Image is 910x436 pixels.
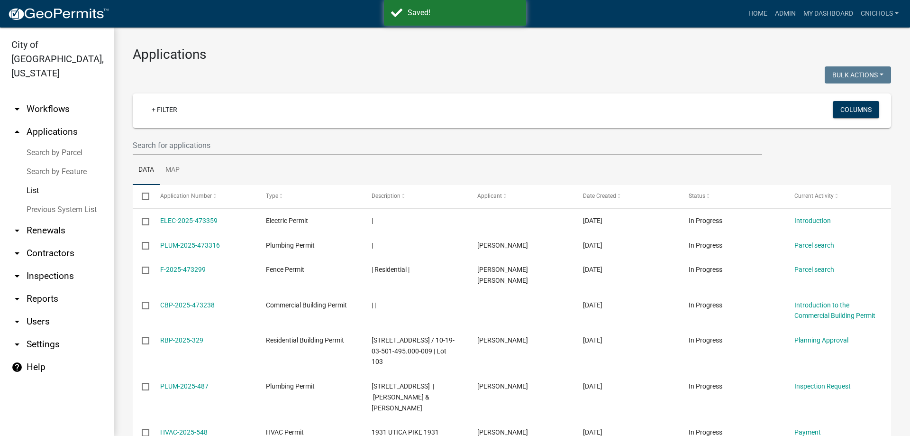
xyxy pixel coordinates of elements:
[574,185,680,208] datatable-header-cell: Date Created
[794,428,821,436] a: Payment
[794,382,851,390] a: Inspection Request
[266,266,304,273] span: Fence Permit
[583,217,602,224] span: 09/03/2025
[11,293,23,305] i: arrow_drop_down
[363,185,468,208] datatable-header-cell: Description
[11,126,23,138] i: arrow_drop_up
[11,362,23,373] i: help
[256,185,362,208] datatable-header-cell: Type
[583,241,602,249] span: 09/03/2025
[794,301,875,320] a: Introduction to the Commercial Building Permit
[477,382,528,390] span: Richard Stemler
[372,193,400,199] span: Description
[800,5,857,23] a: My Dashboard
[266,241,315,249] span: Plumbing Permit
[160,217,218,224] a: ELEC-2025-473359
[583,193,616,199] span: Date Created
[477,336,528,344] span: Michelle Gaylord
[266,301,347,309] span: Commercial Building Permit
[11,103,23,115] i: arrow_drop_down
[689,336,722,344] span: In Progress
[689,193,705,199] span: Status
[11,339,23,350] i: arrow_drop_down
[408,7,519,19] div: Saved!
[468,185,574,208] datatable-header-cell: Applicant
[833,101,879,118] button: Columns
[160,336,203,344] a: RBP-2025-329
[372,301,376,309] span: | |
[785,185,891,208] datatable-header-cell: Current Activity
[477,241,528,249] span: Tim Crume Sr
[160,241,220,249] a: PLUM-2025-473316
[372,266,409,273] span: | Residential |
[583,382,602,390] span: 09/03/2025
[11,248,23,259] i: arrow_drop_down
[160,301,215,309] a: CBP-2025-473238
[160,193,212,199] span: Application Number
[583,336,602,344] span: 09/03/2025
[794,241,834,249] a: Parcel search
[160,266,206,273] a: F-2025-473299
[794,193,834,199] span: Current Activity
[144,101,185,118] a: + Filter
[689,428,722,436] span: In Progress
[133,136,762,155] input: Search for applications
[794,336,848,344] a: Planning Approval
[583,428,602,436] span: 09/03/2025
[680,185,785,208] datatable-header-cell: Status
[372,217,373,224] span: |
[372,336,455,366] span: 5265 Woodstone Circle / 10-19-03-501-495.000-009 | Lot 103
[372,382,434,412] span: 4418 CREEKSTONE BLVD 4418 Creekstone Blvd. | Wilson John & Susan
[266,217,308,224] span: Electric Permit
[745,5,771,23] a: Home
[133,46,891,63] h3: Applications
[266,336,344,344] span: Residential Building Permit
[583,266,602,273] span: 09/03/2025
[11,225,23,236] i: arrow_drop_down
[160,155,185,186] a: Map
[372,241,373,249] span: |
[689,301,722,309] span: In Progress
[794,266,834,273] a: Parcel search
[857,5,902,23] a: cnichols
[133,185,151,208] datatable-header-cell: Select
[689,241,722,249] span: In Progress
[771,5,800,23] a: Admin
[689,382,722,390] span: In Progress
[151,185,256,208] datatable-header-cell: Application Number
[794,217,831,224] a: Introduction
[477,193,502,199] span: Applicant
[266,193,278,199] span: Type
[160,382,209,390] a: PLUM-2025-487
[689,266,722,273] span: In Progress
[160,428,208,436] a: HVAC-2025-548
[825,66,891,83] button: Bulk Actions
[477,266,528,284] span: Edward James Mckinney
[133,155,160,186] a: Data
[11,270,23,282] i: arrow_drop_down
[477,428,528,436] span: Sara Lamb
[266,382,315,390] span: Plumbing Permit
[11,316,23,327] i: arrow_drop_down
[266,428,304,436] span: HVAC Permit
[689,217,722,224] span: In Progress
[583,301,602,309] span: 09/03/2025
